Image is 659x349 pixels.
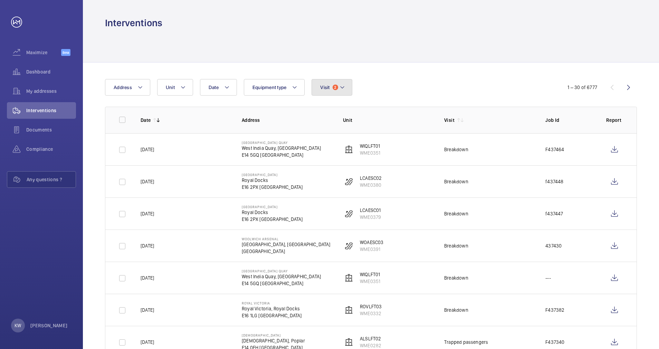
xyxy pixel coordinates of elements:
p: [DATE] [141,339,154,346]
p: f437448 [545,178,563,185]
span: 2 [333,85,338,90]
img: escalator.svg [345,242,353,250]
p: Woolwich Arsenal [242,237,331,241]
p: WOAESC03 [360,239,383,246]
p: E14 5GQ [GEOGRAPHIC_DATA] [242,280,321,287]
p: [GEOGRAPHIC_DATA] Quay [242,140,321,145]
p: Job Id [545,117,595,124]
p: f437447 [545,210,563,217]
p: F437382 [545,307,564,313]
div: 1 – 30 of 6777 [567,84,597,91]
p: WME0351 [360,149,380,156]
img: elevator.svg [345,338,353,346]
img: elevator.svg [345,274,353,282]
button: Visit2 [312,79,352,96]
span: Equipment type [252,85,287,90]
p: Royal Docks [242,177,303,184]
p: [GEOGRAPHIC_DATA] [242,205,303,209]
p: Address [242,117,332,124]
button: Equipment type [244,79,305,96]
p: West India Quay, [GEOGRAPHIC_DATA] [242,145,321,152]
p: Date [141,117,151,124]
p: Royal Victoria, Royal Docks [242,305,302,312]
p: WME0332 [360,310,382,317]
span: Beta [61,49,70,56]
span: Maximize [26,49,61,56]
p: LCAESC01 [360,207,381,214]
p: WME0351 [360,278,380,285]
p: E16 2PX [GEOGRAPHIC_DATA] [242,216,303,223]
button: Address [105,79,150,96]
p: ALSLFT02 [360,335,381,342]
p: WIQLFT01 [360,271,380,278]
span: Compliance [26,146,76,153]
p: E14 5GQ [GEOGRAPHIC_DATA] [242,152,321,158]
span: Date [209,85,219,90]
p: Report [606,117,623,124]
p: [DEMOGRAPHIC_DATA], Poplar [242,337,305,344]
div: Breakdown [444,178,468,185]
p: [DATE] [141,146,154,153]
p: WME0380 [360,182,382,188]
p: [DATE] [141,274,154,281]
span: Visit [320,85,329,90]
span: Unit [166,85,175,90]
button: Date [200,79,237,96]
div: Breakdown [444,210,468,217]
button: Unit [157,79,193,96]
img: escalator.svg [345,210,353,218]
p: WIQLFT01 [360,143,380,149]
img: elevator.svg [345,145,353,154]
p: Visit [444,117,455,124]
p: [DATE] [141,307,154,313]
span: My addresses [26,88,76,95]
p: 437430 [545,242,562,249]
p: WME0379 [360,214,381,221]
span: Documents [26,126,76,133]
p: [GEOGRAPHIC_DATA] [242,173,303,177]
p: Unit [343,117,433,124]
p: [DATE] [141,242,154,249]
p: F437464 [545,146,564,153]
img: escalator.svg [345,177,353,186]
img: elevator.svg [345,306,353,314]
p: E16 2PX [GEOGRAPHIC_DATA] [242,184,303,191]
p: ROVLFT03 [360,303,382,310]
p: [GEOGRAPHIC_DATA] Quay [242,269,321,273]
div: Trapped passengers [444,339,488,346]
p: [DEMOGRAPHIC_DATA] [242,333,305,337]
span: Any questions ? [27,176,76,183]
h1: Interventions [105,17,162,29]
p: --- [545,274,551,281]
div: Breakdown [444,242,468,249]
p: [PERSON_NAME] [30,322,68,329]
div: Breakdown [444,146,468,153]
p: Royal Docks [242,209,303,216]
p: F437340 [545,339,564,346]
p: West India Quay, [GEOGRAPHIC_DATA] [242,273,321,280]
p: WME0282 [360,342,381,349]
p: KW [15,322,21,329]
span: Interventions [26,107,76,114]
div: Breakdown [444,274,468,281]
p: LCAESC02 [360,175,382,182]
span: Address [114,85,132,90]
p: Royal Victoria [242,301,302,305]
span: Dashboard [26,68,76,75]
p: [GEOGRAPHIC_DATA], [GEOGRAPHIC_DATA] [242,241,331,248]
p: WME0391 [360,246,383,253]
p: E16 1LG [GEOGRAPHIC_DATA] [242,312,302,319]
p: [GEOGRAPHIC_DATA] [242,248,331,255]
p: [DATE] [141,178,154,185]
div: Breakdown [444,307,468,313]
p: [DATE] [141,210,154,217]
